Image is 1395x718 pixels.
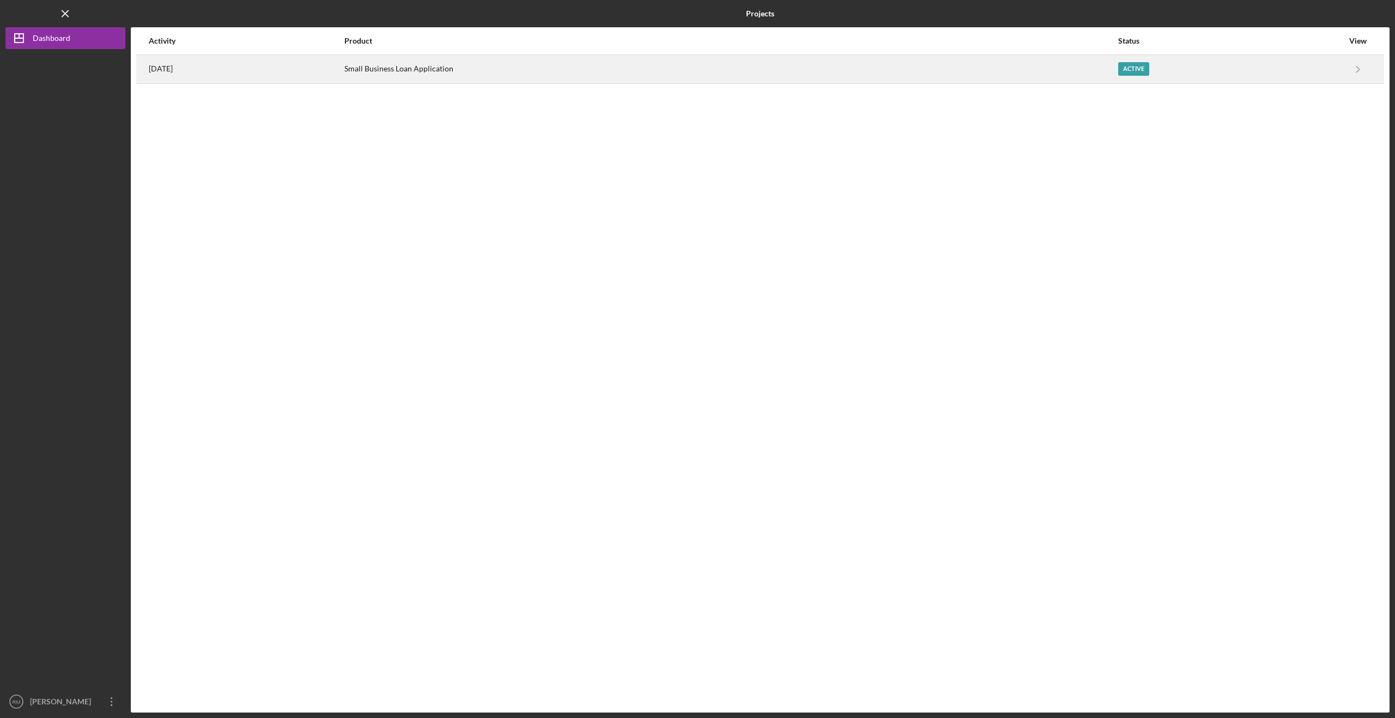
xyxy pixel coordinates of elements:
text: RM [13,699,21,705]
div: Dashboard [33,27,70,52]
div: Active [1118,62,1149,76]
div: Product [344,37,1117,45]
time: 2025-08-25 14:16 [149,64,173,73]
b: Projects [746,9,774,18]
div: Small Business Loan Application [344,56,1117,83]
div: View [1344,37,1372,45]
div: [PERSON_NAME] [27,691,98,715]
div: Activity [149,37,343,45]
button: RM[PERSON_NAME] [5,691,125,713]
div: Status [1118,37,1343,45]
button: Dashboard [5,27,125,49]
